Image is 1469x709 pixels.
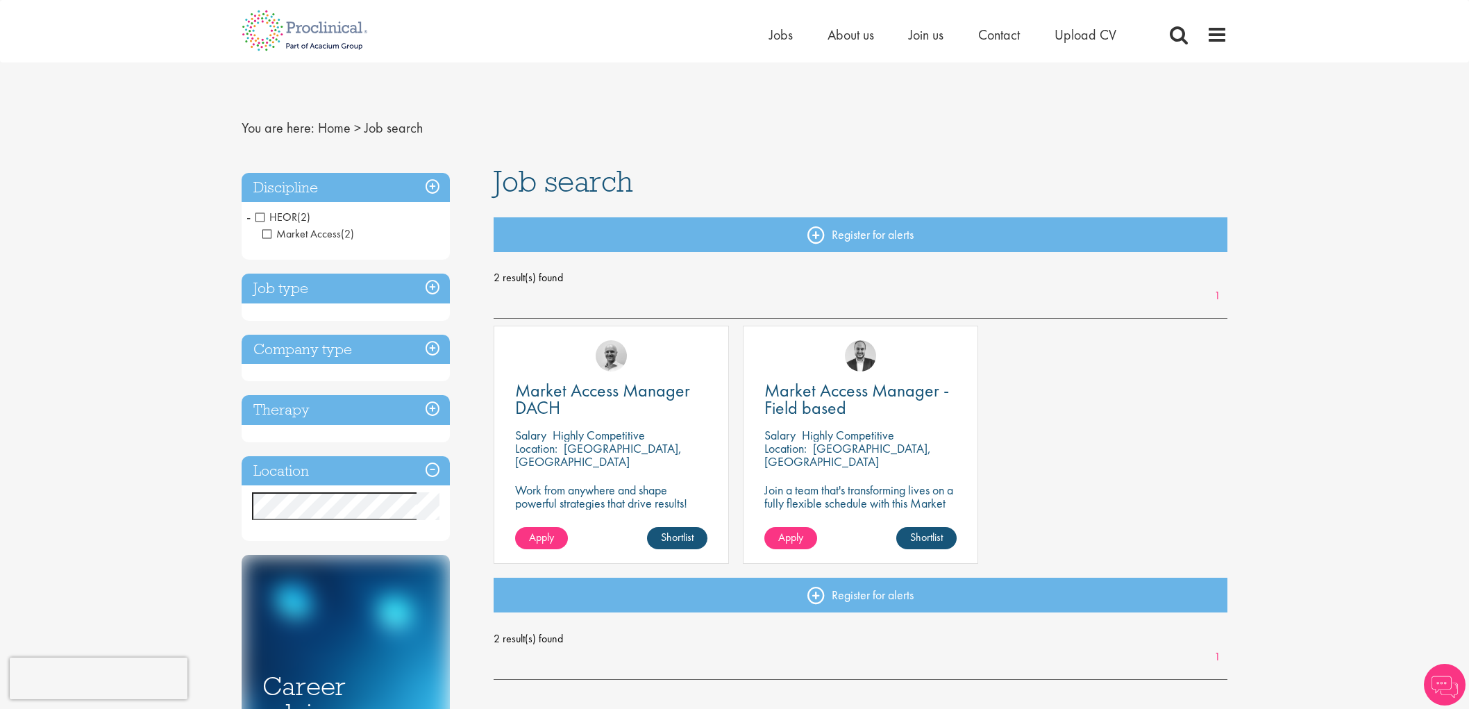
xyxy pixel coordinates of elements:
[647,527,707,549] a: Shortlist
[978,26,1020,44] a: Contact
[364,119,423,137] span: Job search
[494,217,1228,252] a: Register for alerts
[764,382,957,417] a: Market Access Manager - Field based
[494,267,1228,288] span: 2 result(s) found
[242,456,450,486] h3: Location
[769,26,793,44] a: Jobs
[764,378,949,419] span: Market Access Manager - Field based
[242,173,450,203] h3: Discipline
[494,578,1228,612] a: Register for alerts
[802,427,894,443] p: Highly Competitive
[297,210,310,224] span: (2)
[515,378,690,419] span: Market Access Manager DACH
[1207,649,1227,665] a: 1
[515,427,546,443] span: Salary
[242,274,450,303] h3: Job type
[242,119,314,137] span: You are here:
[515,440,557,456] span: Location:
[909,26,943,44] a: Join us
[354,119,361,137] span: >
[262,226,341,241] span: Market Access
[262,226,354,241] span: Market Access
[1424,664,1466,706] img: Chatbot
[318,119,351,137] a: breadcrumb link
[764,427,796,443] span: Salary
[764,440,807,456] span: Location:
[515,527,568,549] a: Apply
[764,527,817,549] a: Apply
[255,210,310,224] span: HEOR
[515,483,707,536] p: Work from anywhere and shape powerful strategies that drive results! Enjoy the freedom of remote ...
[494,628,1228,649] span: 2 result(s) found
[515,382,707,417] a: Market Access Manager DACH
[845,340,876,372] img: Aitor Melia
[246,206,251,227] span: -
[553,427,645,443] p: Highly Competitive
[529,530,554,544] span: Apply
[1055,26,1116,44] a: Upload CV
[764,483,957,523] p: Join a team that's transforming lives on a fully flexible schedule with this Market Access Manage...
[341,226,354,241] span: (2)
[515,440,682,469] p: [GEOGRAPHIC_DATA], [GEOGRAPHIC_DATA]
[1207,288,1227,304] a: 1
[242,395,450,425] h3: Therapy
[764,440,931,469] p: [GEOGRAPHIC_DATA], [GEOGRAPHIC_DATA]
[778,530,803,544] span: Apply
[255,210,297,224] span: HEOR
[494,162,633,200] span: Job search
[828,26,874,44] a: About us
[10,658,187,699] iframe: reCAPTCHA
[242,335,450,365] h3: Company type
[596,340,627,372] img: Jake Robinson
[896,527,957,549] a: Shortlist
